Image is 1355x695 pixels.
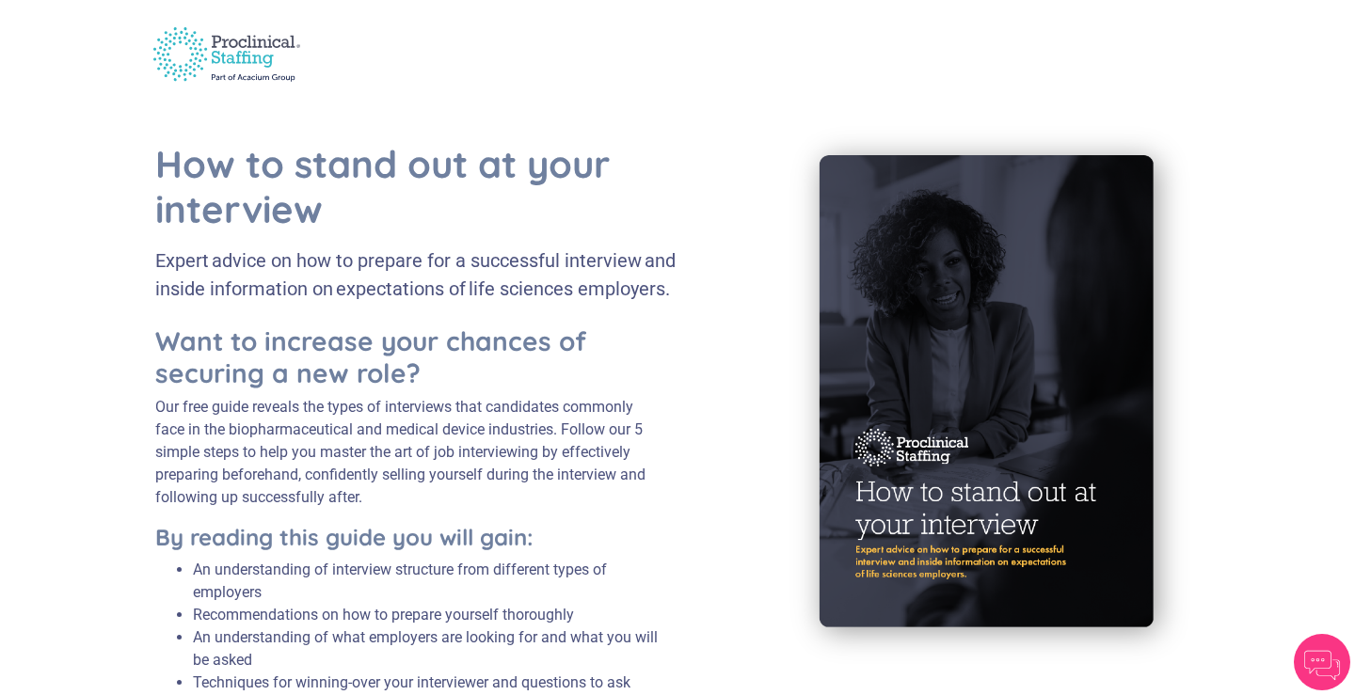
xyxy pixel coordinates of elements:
[141,16,312,91] img: logo
[1294,634,1350,690] img: Chatbot
[155,141,708,231] h1: How to stand out at your interview
[155,325,662,388] h3: Want to increase your chances of securing a new role?
[781,117,1200,673] img: book cover
[193,559,662,604] li: An understanding of interview structure from different types of employers
[155,524,662,551] h4: By reading this guide you will gain:
[193,604,662,626] li: Recommendations on how to prepare yourself thoroughly
[155,246,708,303] div: Expert advice on how to prepare for a successful interview and inside information on expectations...
[193,626,662,671] li: An understanding of what employers are looking for and what you will be asked
[155,396,662,509] p: Our free guide reveals the types of interviews that candidates commonly face in the biopharmaceut...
